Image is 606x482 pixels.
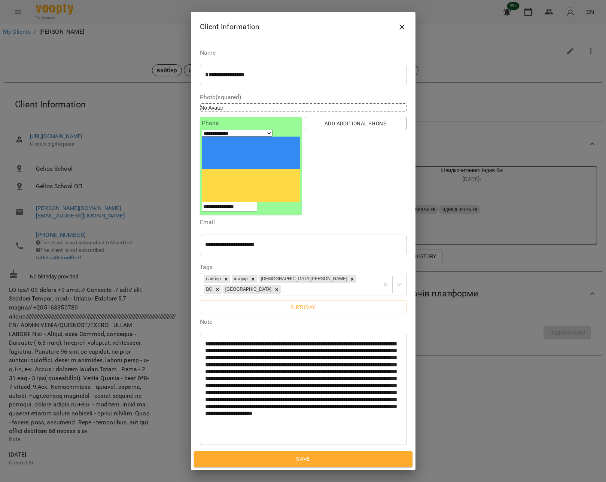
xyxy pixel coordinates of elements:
button: Save [194,451,412,467]
span: Add additional phone [311,119,401,128]
span: No Avatar [201,105,223,111]
button: Close [393,18,411,36]
label: Email [200,219,406,225]
div: ВС [204,285,213,294]
label: Tags [200,264,406,270]
label: Photo(squared) [200,94,406,100]
span: Save [202,454,404,464]
div: [GEOGRAPHIC_DATA] [223,285,273,294]
button: Birthday [200,301,406,314]
h6: Client Information [200,21,260,33]
div: вайбер [204,275,222,283]
span: Birthday [206,303,401,312]
label: Name [200,50,406,56]
div: шч укр [232,275,249,283]
select: Phone number country [202,130,272,137]
label: Note [200,319,406,325]
label: Phone [202,120,300,126]
div: [DEMOGRAPHIC_DATA][PERSON_NAME] [259,275,348,283]
img: Ukraine [202,137,300,202]
button: Add additional phone [305,117,406,130]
